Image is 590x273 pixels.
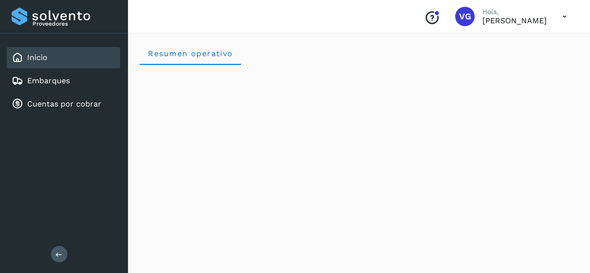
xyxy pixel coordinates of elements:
[482,16,547,25] p: VIRIDIANA GONZALEZ MENDOZA
[27,76,70,85] a: Embarques
[32,20,116,27] p: Proveedores
[7,93,120,115] div: Cuentas por cobrar
[147,49,233,58] span: Resumen operativo
[7,70,120,91] div: Embarques
[27,99,101,108] a: Cuentas por cobrar
[7,47,120,68] div: Inicio
[27,53,48,62] a: Inicio
[482,8,547,16] p: Hola,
